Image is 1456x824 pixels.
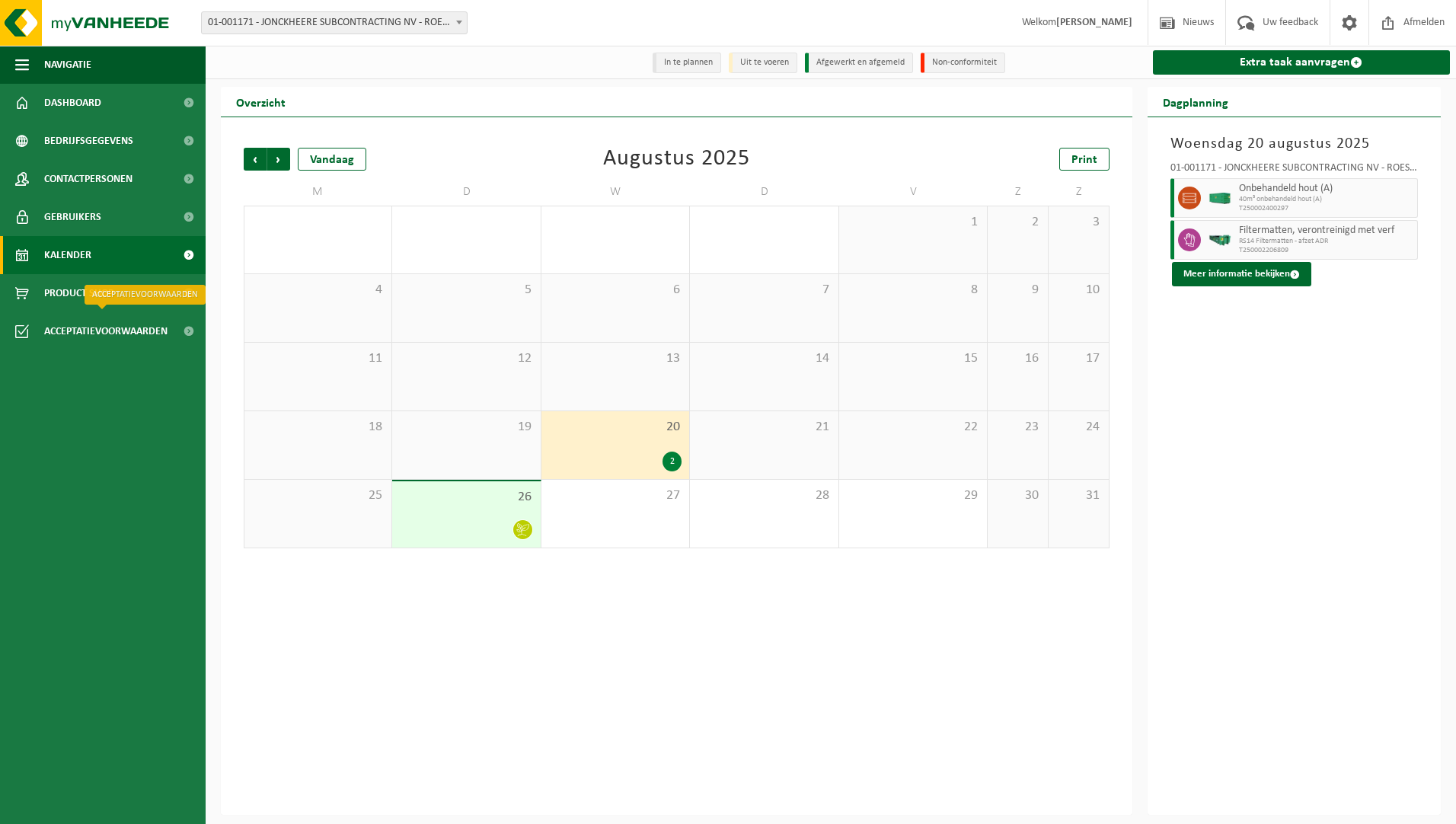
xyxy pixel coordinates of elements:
[252,419,384,436] span: 18
[1056,419,1101,436] span: 24
[8,790,254,824] iframe: chat widget
[1239,204,1414,213] span: T250002400297
[698,419,830,436] span: 21
[549,487,682,504] span: 27
[847,487,979,504] span: 29
[1170,163,1419,178] div: 01-001171 - JONCKHEERE SUBCONTRACTING NV - ROESELARE
[400,419,532,436] span: 19
[1049,178,1110,206] td: Z
[44,46,91,84] span: Navigatie
[847,214,979,231] span: 1
[244,148,267,171] span: Vorige
[267,148,290,171] span: Volgende
[847,419,979,436] span: 22
[541,178,690,206] td: W
[1059,148,1110,171] a: Print
[1239,183,1414,195] span: Onbehandeld hout (A)
[1239,246,1414,255] span: T250002206809
[995,214,1040,231] span: 2
[1239,237,1414,246] span: RS14 Filtermatten - afzet ADR
[729,53,797,73] li: Uit te voeren
[1172,262,1311,286] button: Meer informatie bekijken
[1056,487,1101,504] span: 31
[44,312,168,350] span: Acceptatievoorwaarden
[995,419,1040,436] span: 23
[698,282,830,299] span: 7
[653,53,721,73] li: In te plannen
[847,282,979,299] span: 8
[44,198,101,236] span: Gebruikers
[1209,235,1231,246] img: HK-RS-14-GN-00
[1056,214,1101,231] span: 3
[549,282,682,299] span: 6
[1153,50,1451,75] a: Extra taak aanvragen
[805,53,913,73] li: Afgewerkt en afgemeld
[44,274,113,312] span: Product Shop
[1056,17,1132,28] strong: [PERSON_NAME]
[698,350,830,367] span: 14
[1239,225,1414,237] span: Filtermatten, verontreinigd met verf
[400,350,532,367] span: 12
[400,282,532,299] span: 5
[221,87,301,117] h2: Overzicht
[995,487,1040,504] span: 30
[298,148,366,171] div: Vandaag
[921,53,1005,73] li: Non-conformiteit
[400,489,532,506] span: 26
[549,350,682,367] span: 13
[252,282,384,299] span: 4
[392,178,541,206] td: D
[252,487,384,504] span: 25
[1071,154,1097,166] span: Print
[847,350,979,367] span: 15
[549,419,682,436] span: 20
[995,282,1040,299] span: 9
[995,350,1040,367] span: 16
[44,236,91,274] span: Kalender
[201,11,468,34] span: 01-001171 - JONCKHEERE SUBCONTRACTING NV - ROESELARE
[1209,193,1231,204] img: HK-XC-40-GN-00
[690,178,838,206] td: D
[839,178,988,206] td: V
[988,178,1049,206] td: Z
[1056,282,1101,299] span: 10
[1239,195,1414,204] span: 40m³ onbehandeld hout (A)
[44,122,133,160] span: Bedrijfsgegevens
[44,160,133,198] span: Contactpersonen
[698,487,830,504] span: 28
[252,350,384,367] span: 11
[1056,350,1101,367] span: 17
[603,148,750,171] div: Augustus 2025
[44,84,101,122] span: Dashboard
[1148,87,1244,117] h2: Dagplanning
[663,452,682,471] div: 2
[244,178,392,206] td: M
[202,12,467,34] span: 01-001171 - JONCKHEERE SUBCONTRACTING NV - ROESELARE
[1170,133,1419,155] h3: Woensdag 20 augustus 2025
